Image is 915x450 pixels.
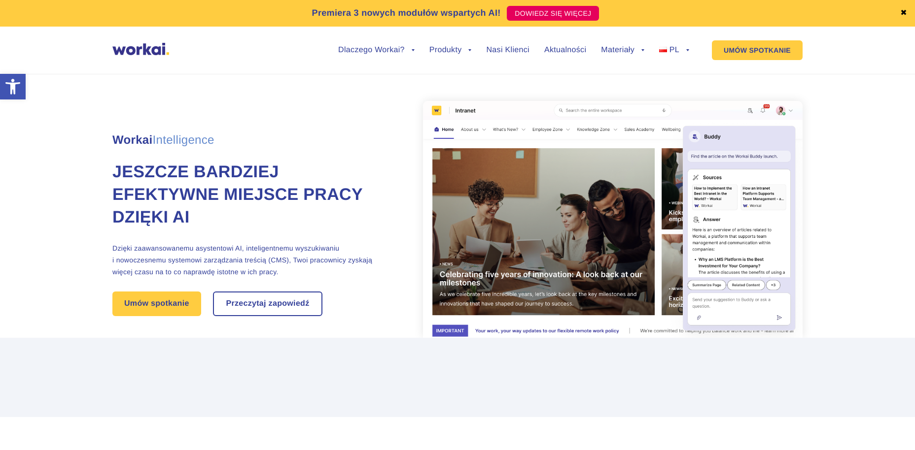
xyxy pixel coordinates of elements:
[338,46,415,54] a: Dlaczego Workai?
[486,46,529,54] a: Nasi Klienci
[429,46,472,54] a: Produkty
[112,123,214,146] span: Workai
[900,9,907,17] a: ✖
[214,292,321,315] a: Przeczytaj zapowiedź
[601,46,644,54] a: Materiały
[112,242,384,278] p: Dzięki zaawansowanemu asystentowi AI, inteligentnemu wyszukiwaniu i nowoczesnemu systemowi zarząd...
[112,161,384,229] h1: Jeszcze bardziej efektywne miejsce pracy dzięki AI
[112,291,201,316] a: Umów spotkanie
[153,133,214,147] em: Intelligence
[712,40,803,60] a: UMÓW SPOTKANIE
[544,46,586,54] a: Aktualności
[669,46,679,54] span: PL
[507,6,599,21] a: DOWIEDZ SIĘ WIĘCEJ
[312,6,501,20] p: Premiera 3 nowych modułów wspartych AI!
